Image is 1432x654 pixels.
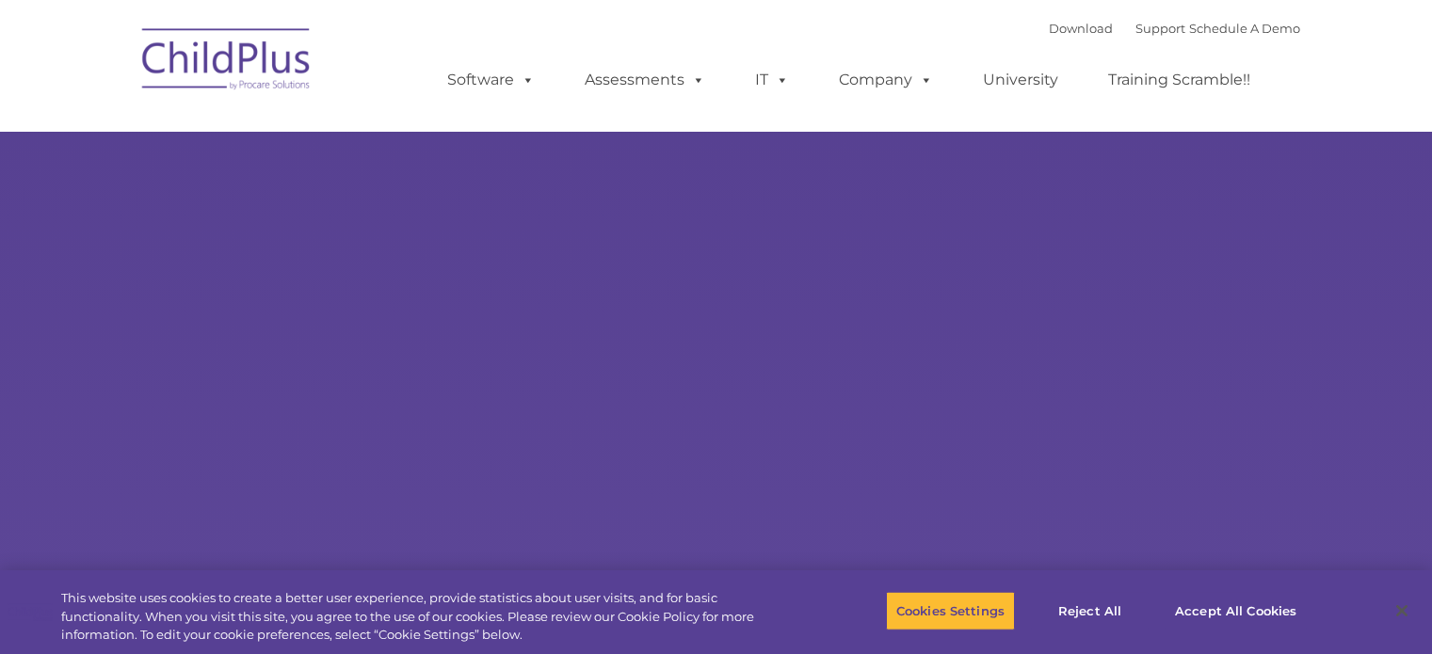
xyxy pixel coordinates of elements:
[886,591,1015,630] button: Cookies Settings
[133,15,321,109] img: ChildPlus by Procare Solutions
[61,589,788,645] div: This website uses cookies to create a better user experience, provide statistics about user visit...
[428,61,554,99] a: Software
[1135,21,1185,36] a: Support
[1165,591,1307,630] button: Accept All Cookies
[1189,21,1300,36] a: Schedule A Demo
[1049,21,1113,36] a: Download
[1049,21,1300,36] font: |
[1381,590,1423,631] button: Close
[1089,61,1269,99] a: Training Scramble!!
[736,61,808,99] a: IT
[1031,591,1149,630] button: Reject All
[566,61,724,99] a: Assessments
[820,61,952,99] a: Company
[964,61,1077,99] a: University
